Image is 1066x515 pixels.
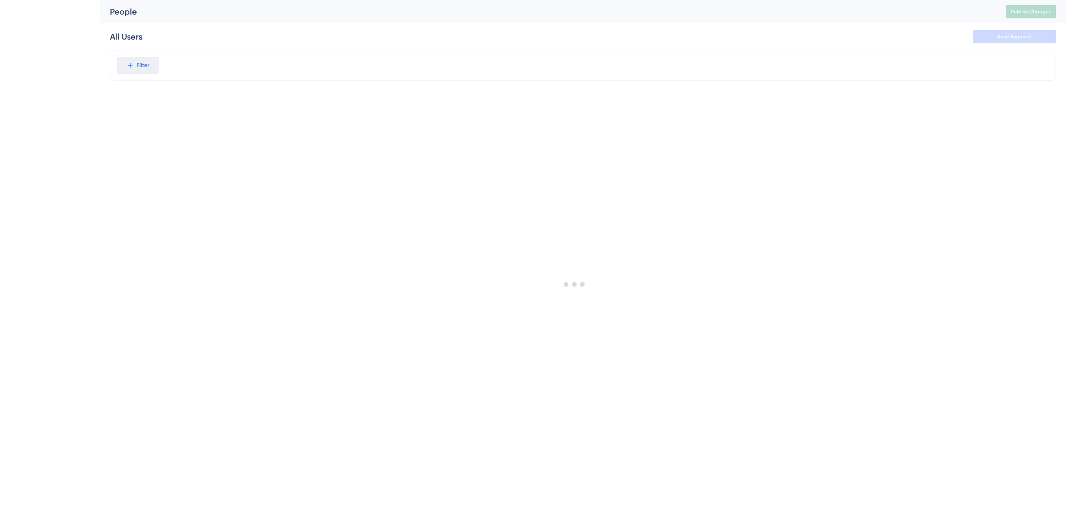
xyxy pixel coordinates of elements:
span: Save Segment [997,33,1031,40]
div: All Users [110,31,142,42]
button: Save Segment [973,30,1056,43]
div: People [110,6,985,17]
span: Publish Changes [1011,8,1051,15]
button: Publish Changes [1006,5,1056,18]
